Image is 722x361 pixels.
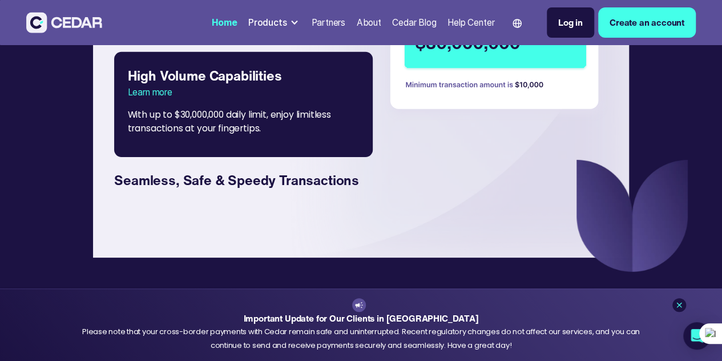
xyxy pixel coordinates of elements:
a: Partners [307,10,350,35]
div: Cedar Blog [392,16,436,29]
div: Seamless, Safe & Speedy Transactions [114,170,360,190]
div: Help Center [447,16,494,29]
div: Learn more [128,86,360,99]
div: Home [212,16,237,29]
div: With up to $30,000,000 daily limit, enjoy limitless transactions at your fingertips. [128,99,385,143]
div: About [357,16,381,29]
a: Log in [547,7,594,38]
a: Cedar Blog [388,10,441,35]
a: Create an account [598,7,696,38]
div: High Volume Capabilities [128,66,360,86]
div: Partners [311,16,345,29]
a: Help Center [443,10,499,35]
div: Products [248,16,287,29]
div: Open Intercom Messenger [683,322,711,350]
a: Home [207,10,241,35]
div: Log in [558,16,583,29]
div: Please note that your cross-border payments with Cedar remain safe and uninterrupted. Recent regu... [82,325,641,352]
a: About [352,10,386,35]
img: world icon [513,19,522,28]
div: Products [244,11,305,34]
img: announcement [354,300,364,310]
strong: Important Update for Our Clients in [GEOGRAPHIC_DATA] [244,312,479,325]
